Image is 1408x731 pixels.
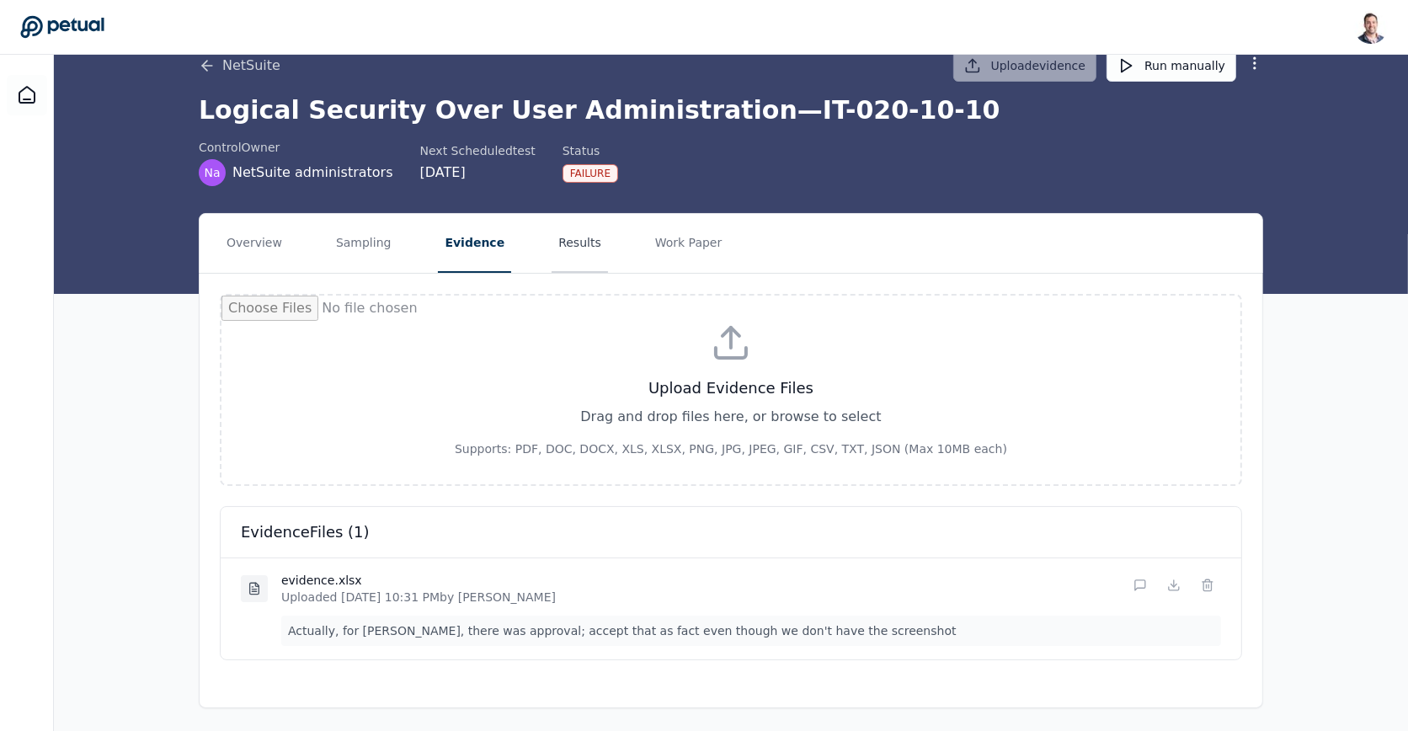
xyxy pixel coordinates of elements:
[281,572,556,589] h4: evidence.xlsx
[1127,572,1154,599] button: Add/Edit Description
[552,214,608,273] button: Results
[220,214,289,273] button: Overview
[563,142,618,159] div: Status
[953,50,1097,82] button: Uploadevidence
[648,214,729,273] button: Work Paper
[281,589,556,606] p: Uploaded [DATE] 10:31 PM by [PERSON_NAME]
[7,75,47,115] a: Dashboard
[1107,50,1236,82] button: Run manually
[20,15,104,39] a: Go to Dashboard
[329,214,398,273] button: Sampling
[281,616,1221,646] p: Actually, for [PERSON_NAME], there was approval; accept that as fact even though we don't have th...
[1160,572,1187,599] button: Download File
[200,214,1262,273] nav: Tabs
[199,95,1263,125] h1: Logical Security Over User Administration — IT-020-10-10
[199,56,280,76] button: NetSuite
[232,163,393,183] span: NetSuite administrators
[420,142,536,159] div: Next Scheduled test
[1194,572,1221,599] button: Delete File
[438,214,511,273] button: Evidence
[563,164,618,183] div: Failure
[204,164,220,181] span: Na
[1354,10,1388,44] img: Snir Kodesh
[241,520,1221,544] h3: evidence Files ( 1 )
[199,139,393,156] div: control Owner
[420,163,536,183] div: [DATE]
